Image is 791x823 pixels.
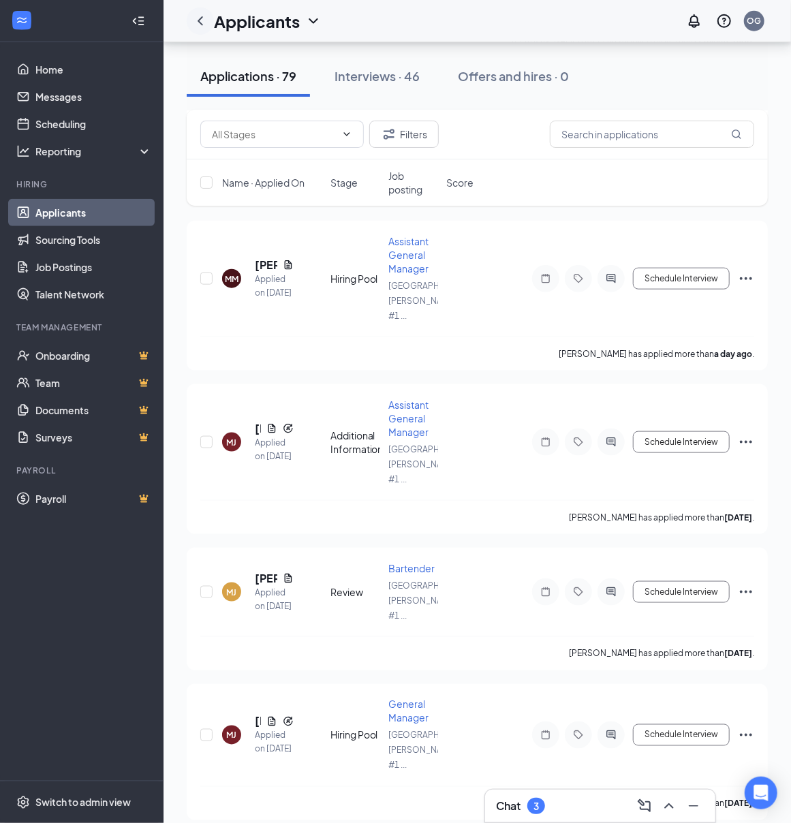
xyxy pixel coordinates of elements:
[661,798,677,814] svg: ChevronUp
[35,144,153,158] div: Reporting
[550,121,754,148] input: Search in applications
[388,235,429,275] span: Assistant General Manager
[738,727,754,743] svg: Ellipses
[570,273,587,284] svg: Tag
[724,798,752,809] b: [DATE]
[685,798,702,814] svg: Minimize
[266,716,277,727] svg: Document
[330,585,380,599] div: Review
[633,268,730,290] button: Schedule Interview
[330,272,380,285] div: Hiring Pool
[538,437,554,448] svg: Note
[724,512,752,523] b: [DATE]
[255,571,277,586] h5: [PERSON_NAME]
[634,795,655,817] button: ComposeMessage
[255,586,294,613] div: Applied on [DATE]
[16,465,149,476] div: Payroll
[388,281,475,321] span: [GEOGRAPHIC_DATA][PERSON_NAME] #1 ...
[683,795,704,817] button: Minimize
[35,424,152,451] a: SurveysCrown
[330,429,380,456] div: Additional Information
[388,444,475,484] span: [GEOGRAPHIC_DATA][PERSON_NAME] #1 ...
[388,580,475,621] span: [GEOGRAPHIC_DATA][PERSON_NAME] #1 ...
[192,13,208,29] svg: ChevronLeft
[35,110,152,138] a: Scheduling
[538,587,554,597] svg: Note
[35,83,152,110] a: Messages
[255,421,261,436] h5: [PERSON_NAME]
[305,13,322,29] svg: ChevronDown
[570,587,587,597] svg: Tag
[35,485,152,512] a: PayrollCrown
[16,796,30,809] svg: Settings
[16,178,149,190] div: Hiring
[212,127,336,142] input: All Stages
[255,436,294,463] div: Applied on [DATE]
[633,581,730,603] button: Schedule Interview
[569,512,754,523] p: [PERSON_NAME] has applied more than .
[496,798,521,813] h3: Chat
[266,423,277,434] svg: Document
[603,730,619,741] svg: ActiveChat
[35,199,152,226] a: Applicants
[533,801,539,812] div: 3
[35,281,152,308] a: Talent Network
[283,423,294,434] svg: Reapply
[388,698,429,724] span: General Manager
[738,584,754,600] svg: Ellipses
[724,649,752,659] b: [DATE]
[255,258,277,273] h5: [PERSON_NAME]
[255,714,261,729] h5: [PERSON_NAME]
[227,437,237,448] div: MJ
[745,777,777,809] div: Open Intercom Messenger
[538,273,554,284] svg: Note
[636,798,653,814] svg: ComposeMessage
[15,14,29,27] svg: WorkstreamLogo
[35,56,152,83] a: Home
[731,129,742,140] svg: MagnifyingGlass
[603,273,619,284] svg: ActiveChat
[570,730,587,741] svg: Tag
[214,10,300,33] h1: Applicants
[222,176,305,189] span: Name · Applied On
[381,126,397,142] svg: Filter
[225,273,238,285] div: MM
[35,226,152,253] a: Sourcing Tools
[35,397,152,424] a: DocumentsCrown
[388,399,429,438] span: Assistant General Manager
[658,795,680,817] button: ChevronUp
[16,322,149,333] div: Team Management
[570,437,587,448] svg: Tag
[747,15,762,27] div: OG
[716,13,732,29] svg: QuestionInfo
[35,253,152,281] a: Job Postings
[35,796,131,809] div: Switch to admin view
[369,121,439,148] button: Filter Filters
[227,587,237,598] div: MJ
[603,437,619,448] svg: ActiveChat
[341,129,352,140] svg: ChevronDown
[388,730,475,771] span: [GEOGRAPHIC_DATA][PERSON_NAME] #1 ...
[255,729,294,756] div: Applied on [DATE]
[714,349,752,359] b: a day ago
[131,14,145,28] svg: Collapse
[35,342,152,369] a: OnboardingCrown
[255,273,294,300] div: Applied on [DATE]
[538,730,554,741] svg: Note
[388,169,438,196] span: Job posting
[330,728,380,742] div: Hiring Pool
[569,648,754,659] p: [PERSON_NAME] has applied more than .
[35,369,152,397] a: TeamCrown
[633,431,730,453] button: Schedule Interview
[335,67,420,84] div: Interviews · 46
[388,562,435,574] span: Bartender
[603,587,619,597] svg: ActiveChat
[200,67,296,84] div: Applications · 79
[458,67,569,84] div: Offers and hires · 0
[283,573,294,584] svg: Document
[446,176,474,189] span: Score
[633,724,730,746] button: Schedule Interview
[738,434,754,450] svg: Ellipses
[330,176,358,189] span: Stage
